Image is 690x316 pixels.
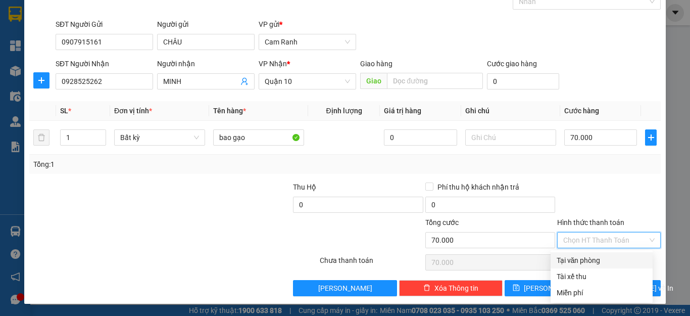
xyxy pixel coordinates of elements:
[505,280,582,296] button: save[PERSON_NAME]
[434,283,478,294] span: Xóa Thông tin
[487,60,537,68] label: Cước giao hàng
[487,73,559,89] input: Cước giao hàng
[423,284,430,292] span: delete
[461,101,560,121] th: Ghi chú
[384,107,421,115] span: Giá trị hàng
[259,60,287,68] span: VP Nhận
[157,19,255,30] div: Người gửi
[360,73,387,89] span: Giao
[318,283,372,294] span: [PERSON_NAME]
[56,58,153,69] div: SĐT Người Nhận
[293,183,316,191] span: Thu Hộ
[259,19,356,30] div: VP gửi
[240,77,249,85] span: user-add
[33,129,50,146] button: delete
[33,159,267,170] div: Tổng: 1
[399,280,503,296] button: deleteXóa Thông tin
[120,130,199,145] span: Bất kỳ
[524,283,578,294] span: [PERSON_NAME]
[265,34,350,50] span: Cam Ranh
[213,129,304,146] input: VD: Bàn, Ghế
[646,133,656,142] span: plus
[564,107,599,115] span: Cước hàng
[326,107,362,115] span: Định lượng
[557,218,624,227] label: Hình thức thanh toán
[213,107,246,115] span: Tên hàng
[557,255,647,266] div: Tại văn phòng
[33,72,50,88] button: plus
[60,107,68,115] span: SL
[56,19,153,30] div: SĐT Người Gửi
[157,58,255,69] div: Người nhận
[384,129,457,146] input: 0
[583,280,661,296] button: printer[PERSON_NAME] và In
[425,218,459,227] span: Tổng cước
[557,271,647,282] div: Tài xế thu
[360,60,392,68] span: Giao hàng
[465,129,556,146] input: Ghi Chú
[319,255,424,273] div: Chưa thanh toán
[34,76,49,84] span: plus
[645,129,657,146] button: plus
[293,280,397,296] button: [PERSON_NAME]
[433,182,523,193] span: Phí thu hộ khách nhận trả
[265,74,350,89] span: Quận 10
[557,287,647,298] div: Miễn phí
[114,107,152,115] span: Đơn vị tính
[387,73,483,89] input: Dọc đường
[513,284,520,292] span: save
